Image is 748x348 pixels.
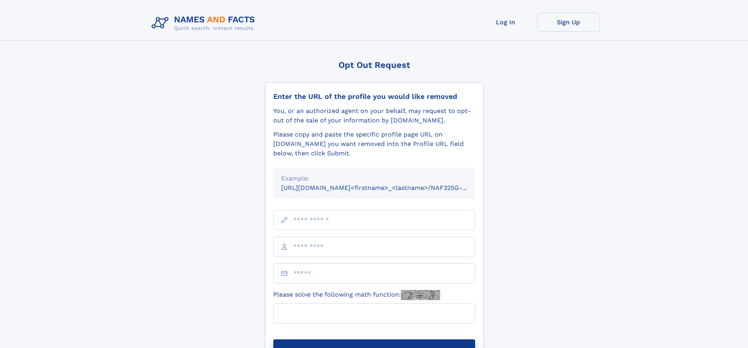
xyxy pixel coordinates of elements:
[273,290,440,300] label: Please solve the following math function:
[537,13,600,32] a: Sign Up
[281,184,490,191] small: [URL][DOMAIN_NAME]<firstname>_<lastname>/NAF325G-xxxxxxxx
[273,130,475,158] div: Please copy and paste the specific profile page URL on [DOMAIN_NAME] you want removed into the Pr...
[474,13,537,32] a: Log In
[148,13,262,34] img: Logo Names and Facts
[265,60,483,70] div: Opt Out Request
[273,106,475,125] div: You, or an authorized agent on your behalf, may request to opt-out of the sale of your informatio...
[273,92,475,101] div: Enter the URL of the profile you would like removed
[281,174,467,183] div: Example:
